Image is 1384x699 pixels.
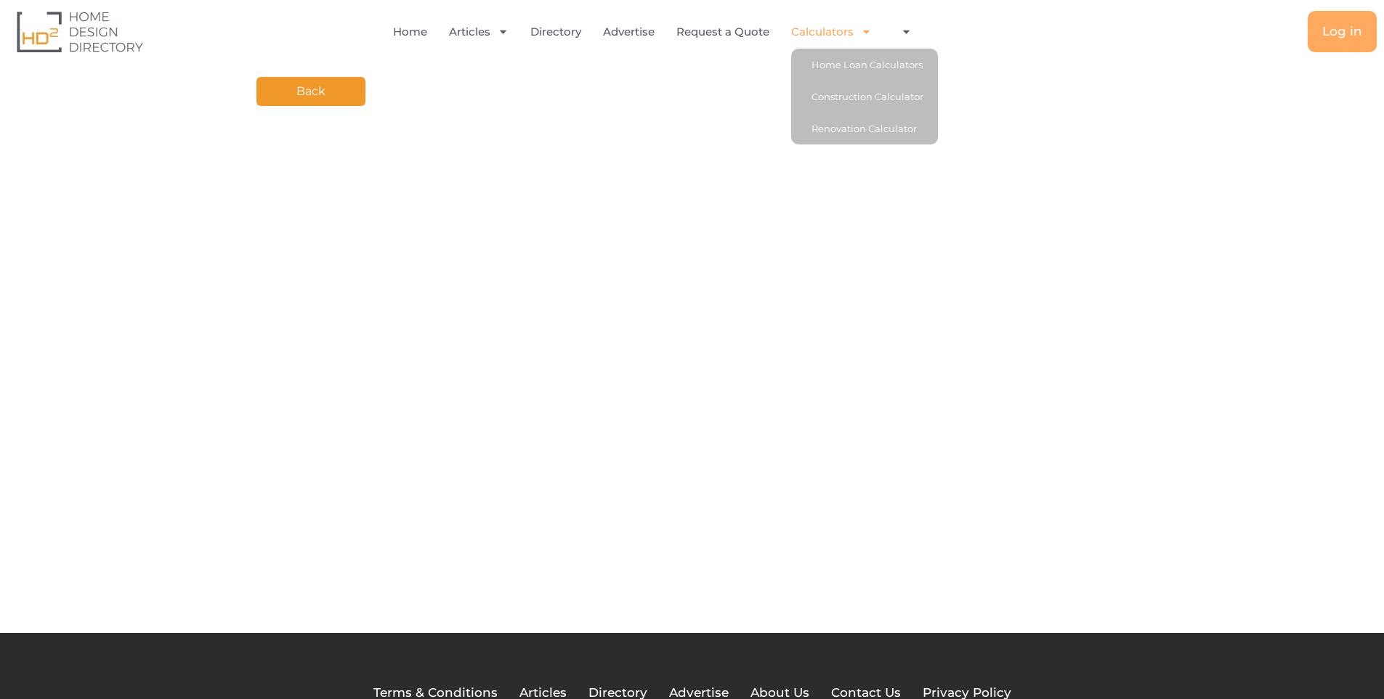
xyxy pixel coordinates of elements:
[603,15,655,49] a: Advertise
[676,15,769,49] a: Request a Quote
[530,15,581,49] a: Directory
[1322,25,1362,38] span: Log in
[791,15,872,49] a: Calculators
[281,15,1035,49] nav: Menu
[256,77,365,106] a: Back
[791,113,938,144] a: Renovation Calculator
[791,49,938,81] a: Home Loan Calculators
[1308,11,1377,52] a: Log in
[393,15,427,49] a: Home
[449,15,509,49] a: Articles
[791,81,938,113] a: Construction Calculator
[791,49,938,144] ul: Calculators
